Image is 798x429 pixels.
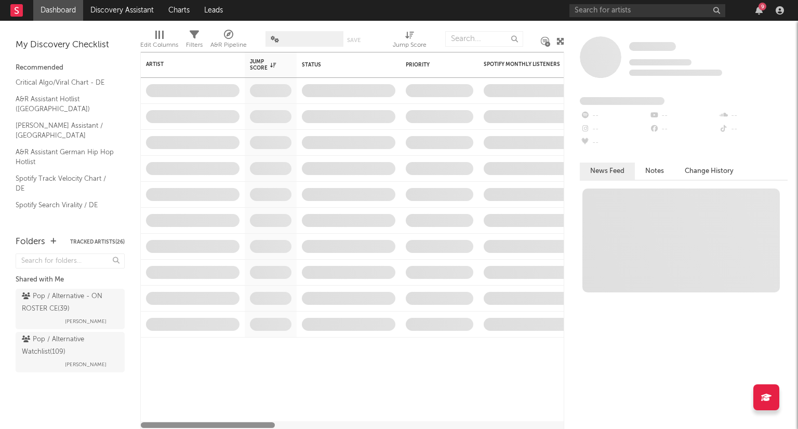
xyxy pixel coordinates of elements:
[580,109,649,123] div: --
[16,146,114,168] a: A&R Assistant German Hip Hop Hotlist
[22,290,116,315] div: Pop / Alternative - ON ROSTER CE ( 39 )
[635,163,674,180] button: Notes
[16,173,114,194] a: Spotify Track Velocity Chart / DE
[445,31,523,47] input: Search...
[629,59,691,65] span: Tracking Since: [DATE]
[649,123,718,136] div: --
[393,26,427,56] div: Jump Score
[186,26,203,56] div: Filters
[569,4,725,17] input: Search for artists
[629,70,722,76] span: 0 fans last week
[16,62,125,74] div: Recommended
[580,136,649,150] div: --
[755,6,763,15] button: 9
[16,39,125,51] div: My Discovery Checklist
[16,253,125,269] input: Search for folders...
[719,123,788,136] div: --
[347,37,361,43] button: Save
[302,62,369,68] div: Status
[22,333,116,358] div: Pop / Alternative Watchlist ( 109 )
[580,163,635,180] button: News Feed
[16,93,114,115] a: A&R Assistant Hotlist ([GEOGRAPHIC_DATA])
[16,332,125,372] a: Pop / Alternative Watchlist(109)[PERSON_NAME]
[674,163,744,180] button: Change History
[580,123,649,136] div: --
[65,315,107,328] span: [PERSON_NAME]
[65,358,107,371] span: [PERSON_NAME]
[210,26,247,56] div: A&R Pipeline
[16,199,114,211] a: Spotify Search Virality / DE
[16,236,45,248] div: Folders
[393,39,427,51] div: Jump Score
[719,109,788,123] div: --
[16,216,114,227] a: Apple Top 200 / DE
[16,274,125,286] div: Shared with Me
[580,97,664,105] span: Fans Added by Platform
[649,109,718,123] div: --
[759,3,766,10] div: 9
[16,120,114,141] a: [PERSON_NAME] Assistant / [GEOGRAPHIC_DATA]
[186,39,203,51] div: Filters
[140,26,178,56] div: Edit Columns
[484,61,562,68] div: Spotify Monthly Listeners
[250,59,276,71] div: Jump Score
[16,77,114,88] a: Critical Algo/Viral Chart - DE
[629,42,676,52] a: Some Artist
[140,39,178,51] div: Edit Columns
[629,42,676,51] span: Some Artist
[210,39,247,51] div: A&R Pipeline
[16,289,125,329] a: Pop / Alternative - ON ROSTER CE(39)[PERSON_NAME]
[146,61,224,68] div: Artist
[70,239,125,245] button: Tracked Artists(26)
[406,62,447,68] div: Priority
